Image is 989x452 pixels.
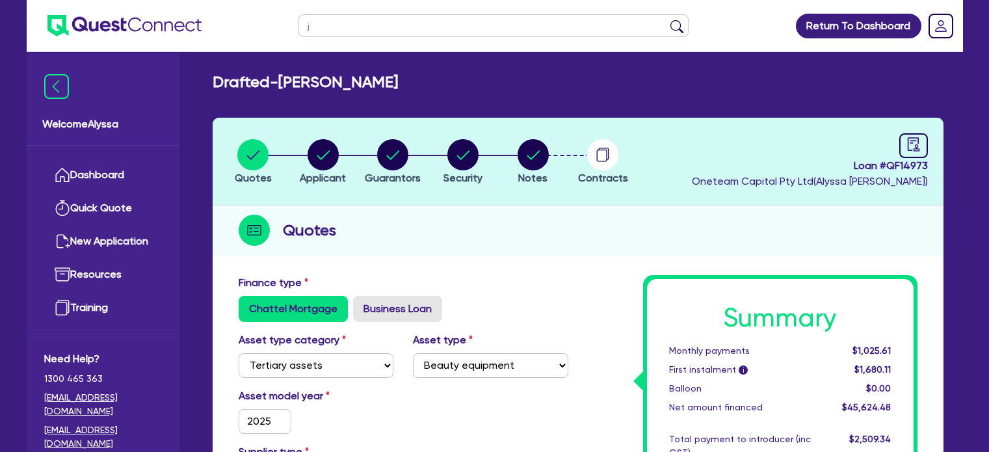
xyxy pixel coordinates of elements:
span: Security [443,172,482,184]
span: Loan # QF14973 [692,158,928,174]
span: $0.00 [866,383,891,393]
span: Need Help? [44,351,162,367]
span: Notes [518,172,547,184]
span: Applicant [300,172,346,184]
img: quick-quote [55,200,70,216]
img: resources [55,267,70,282]
label: Business Loan [353,296,442,322]
div: First instalment [659,363,821,377]
a: New Application [44,225,162,258]
img: training [55,300,70,315]
a: [EMAIL_ADDRESS][DOMAIN_NAME] [44,423,162,451]
a: Resources [44,258,162,291]
span: $45,624.48 [842,402,891,412]
a: Quick Quote [44,192,162,225]
h2: Drafted - [PERSON_NAME] [213,73,398,92]
img: step-icon [239,215,270,246]
button: Quotes [234,139,272,187]
img: quest-connect-logo-blue [47,15,202,36]
input: Search by name, application ID or mobile number... [298,14,689,37]
div: Net amount financed [659,401,821,414]
span: $1,025.61 [852,345,891,356]
img: new-application [55,233,70,249]
a: Dropdown toggle [924,9,958,43]
span: 1300 465 363 [44,372,162,386]
label: Asset model year [229,388,404,404]
button: Notes [517,139,549,187]
div: Monthly payments [659,344,821,358]
h2: Quotes [283,219,336,242]
a: [EMAIL_ADDRESS][DOMAIN_NAME] [44,391,162,418]
span: i [739,366,748,375]
a: Dashboard [44,159,162,192]
button: Contracts [577,139,629,187]
h1: Summary [669,302,891,334]
label: Asset type category [239,332,346,348]
label: Finance type [239,275,308,291]
span: audit [906,137,921,152]
span: Contracts [578,172,628,184]
label: Asset type [413,332,473,348]
a: Training [44,291,162,325]
button: Guarantors [364,139,421,187]
a: Return To Dashboard [796,14,921,38]
a: audit [899,133,928,158]
img: icon-menu-close [44,74,69,99]
label: Chattel Mortgage [239,296,348,322]
button: Applicant [299,139,347,187]
span: Oneteam Capital Pty Ltd ( Alyssa [PERSON_NAME] ) [692,175,928,187]
div: Balloon [659,382,821,395]
span: Welcome Alyssa [42,116,164,132]
span: $1,680.11 [854,364,891,375]
button: Security [443,139,483,187]
span: Guarantors [365,172,421,184]
span: Quotes [235,172,272,184]
span: $2,509.34 [849,434,891,444]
